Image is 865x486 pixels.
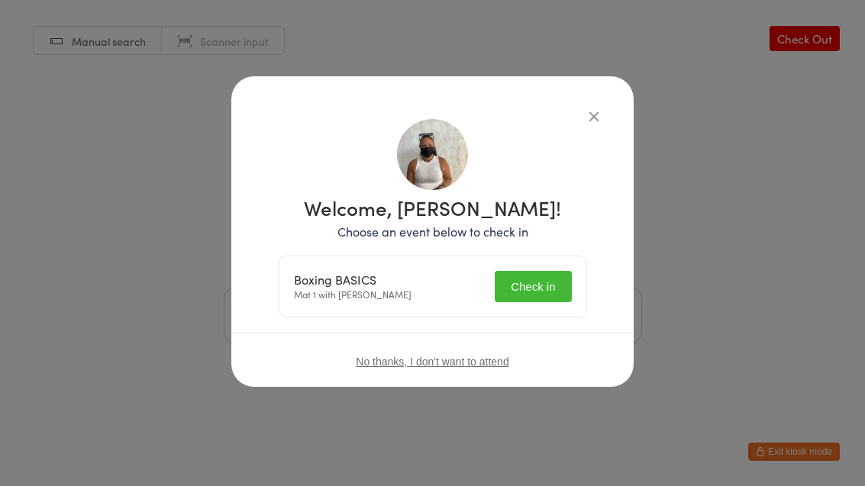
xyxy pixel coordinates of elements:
h1: Welcome, [PERSON_NAME]! [279,198,587,217]
button: Check in [495,271,571,302]
button: No thanks, I don't want to attend [356,356,508,368]
p: Choose an event below to check in [279,223,587,240]
div: Mat 1 with [PERSON_NAME] [294,272,412,301]
img: image1740639947.png [397,119,468,190]
div: Boxing BASICS [294,272,412,287]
